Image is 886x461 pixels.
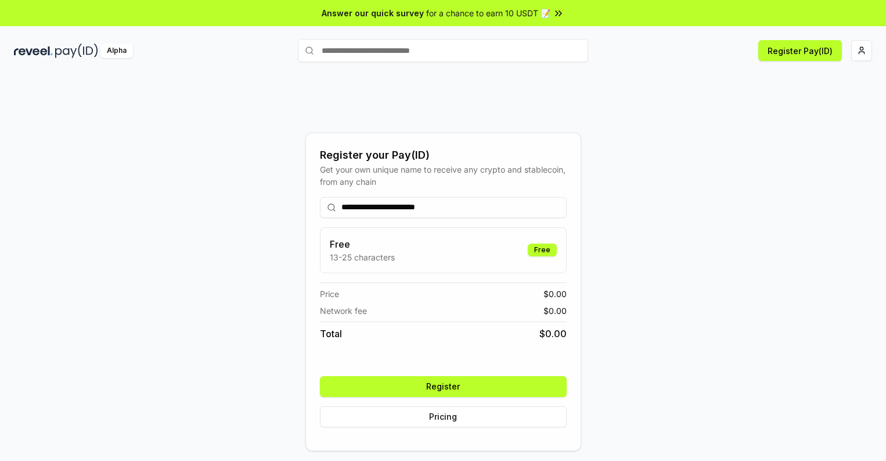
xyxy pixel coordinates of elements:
[320,376,567,397] button: Register
[320,327,342,341] span: Total
[426,7,550,19] span: for a chance to earn 10 USDT 📝
[539,327,567,341] span: $ 0.00
[330,251,395,263] p: 13-25 characters
[100,44,133,58] div: Alpha
[14,44,53,58] img: reveel_dark
[55,44,98,58] img: pay_id
[758,40,842,61] button: Register Pay(ID)
[320,305,367,317] span: Network fee
[320,406,567,427] button: Pricing
[322,7,424,19] span: Answer our quick survey
[528,244,557,256] div: Free
[543,288,567,300] span: $ 0.00
[320,163,567,188] div: Get your own unique name to receive any crypto and stablecoin, from any chain
[320,147,567,163] div: Register your Pay(ID)
[320,288,339,300] span: Price
[543,305,567,317] span: $ 0.00
[330,237,395,251] h3: Free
